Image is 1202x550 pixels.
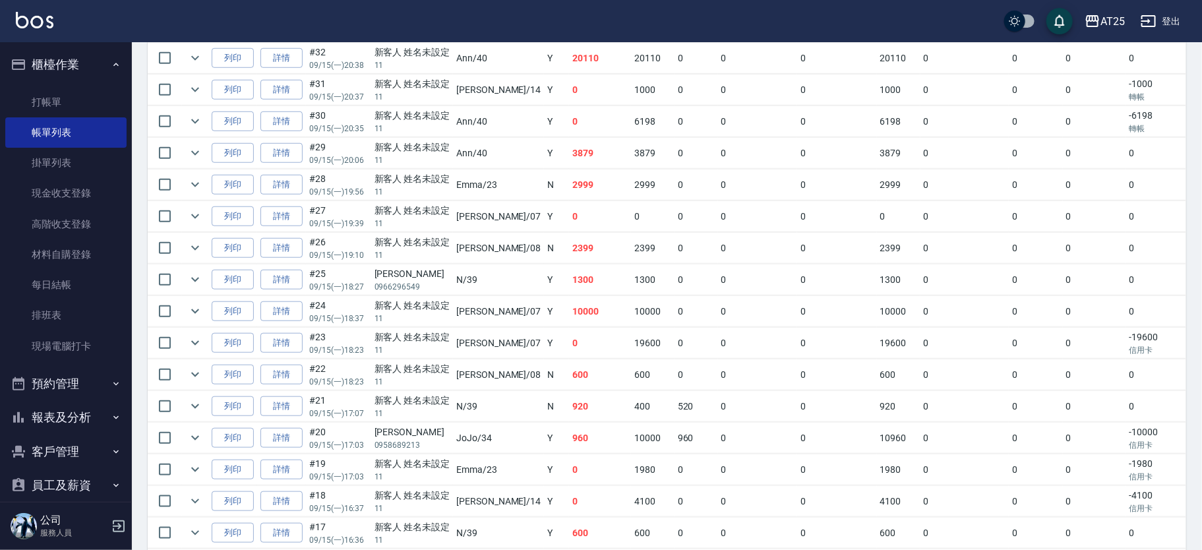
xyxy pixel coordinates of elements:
td: 0 [1126,201,1198,232]
td: 0 [797,391,877,422]
button: expand row [185,206,205,226]
td: 0 [718,169,798,200]
button: 列印 [212,238,254,259]
td: #28 [306,169,371,200]
td: 0 [1126,359,1198,390]
td: 0 [675,169,718,200]
td: 0 [1009,201,1063,232]
button: 列印 [212,270,254,290]
td: 0 [1009,138,1063,169]
td: 0 [797,423,877,454]
button: expand row [185,333,205,353]
td: 0 [920,43,1009,74]
p: 0966296549 [375,281,450,293]
td: 0 [718,328,798,359]
td: 0 [675,264,718,295]
button: expand row [185,175,205,195]
td: 0 [675,296,718,327]
a: 高階收支登錄 [5,209,127,239]
td: 0 [675,43,718,74]
a: 詳情 [260,270,303,290]
td: 0 [1063,454,1126,485]
td: 0 [920,423,1009,454]
a: 詳情 [260,396,303,417]
td: 960 [569,423,631,454]
td: 0 [675,201,718,232]
td: 19600 [631,328,675,359]
td: 0 [797,169,877,200]
td: Y [544,138,569,169]
td: N [544,233,569,264]
p: 09/15 (一) 17:03 [309,471,368,483]
p: 11 [375,154,450,166]
p: 09/15 (一) 18:23 [309,344,368,356]
a: 詳情 [260,175,303,195]
td: N [544,359,569,390]
td: 0 [718,106,798,137]
button: 列印 [212,428,254,448]
a: 掛單列表 [5,148,127,178]
a: 現場電腦打卡 [5,331,127,361]
td: 10960 [877,423,920,454]
td: 0 [920,233,1009,264]
div: 新客人 姓名未設定 [375,362,450,376]
td: 0 [1063,201,1126,232]
td: 0 [797,454,877,485]
button: 列印 [212,396,254,417]
td: Ann /40 [453,43,544,74]
p: 信用卡 [1129,439,1195,451]
td: Emma /23 [453,454,544,485]
td: 0 [1063,138,1126,169]
td: #27 [306,201,371,232]
button: 列印 [212,491,254,512]
td: 0 [1063,423,1126,454]
td: 0 [877,201,920,232]
button: expand row [185,428,205,448]
td: 0 [1009,391,1063,422]
a: 詳情 [260,48,303,69]
td: 0 [797,106,877,137]
td: 920 [569,391,631,422]
td: 0 [569,201,631,232]
button: 列印 [212,48,254,69]
td: 2999 [569,169,631,200]
a: 詳情 [260,491,303,512]
td: 0 [569,75,631,106]
a: 排班表 [5,300,127,330]
p: 09/15 (一) 17:03 [309,439,368,451]
td: [PERSON_NAME] /07 [453,328,544,359]
td: 600 [877,359,920,390]
button: expand row [185,80,205,100]
td: 0 [1063,75,1126,106]
td: Y [544,106,569,137]
td: 1300 [631,264,675,295]
td: -1980 [1126,454,1198,485]
div: 新客人 姓名未設定 [375,172,450,186]
td: 2399 [631,233,675,264]
td: 0 [797,296,877,327]
td: #24 [306,296,371,327]
td: #23 [306,328,371,359]
td: 0 [1063,43,1126,74]
td: 0 [1009,423,1063,454]
button: expand row [185,238,205,258]
td: 0 [797,359,877,390]
h5: 公司 [40,514,107,527]
td: 0 [797,233,877,264]
button: 櫃檯作業 [5,47,127,82]
button: expand row [185,523,205,543]
td: 0 [569,454,631,485]
td: 0 [1063,106,1126,137]
td: N /39 [453,264,544,295]
td: 2399 [569,233,631,264]
button: expand row [185,111,205,131]
p: 09/15 (一) 19:56 [309,186,368,198]
td: 0 [920,296,1009,327]
a: 帳單列表 [5,117,127,148]
div: 新客人 姓名未設定 [375,77,450,91]
a: 材料自購登錄 [5,239,127,270]
td: 0 [718,391,798,422]
div: 新客人 姓名未設定 [375,235,450,249]
p: 11 [375,249,450,261]
p: 11 [375,376,450,388]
